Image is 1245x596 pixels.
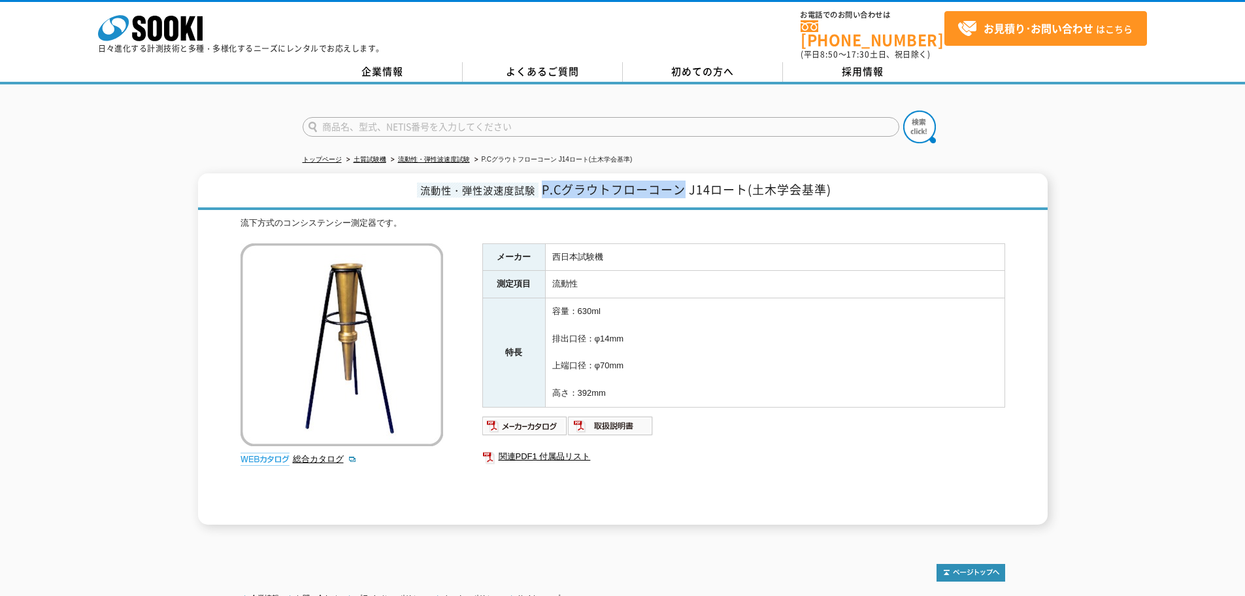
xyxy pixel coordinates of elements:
th: 特長 [482,298,545,408]
a: 関連PDF1 付属品リスト [482,448,1005,465]
th: 測定項目 [482,271,545,298]
a: 総合カタログ [293,454,357,464]
input: 商品名、型式、NETIS番号を入力してください [303,117,899,137]
span: はこちら [957,19,1133,39]
img: 取扱説明書 [568,415,654,436]
a: トップページ [303,156,342,163]
strong: お見積り･お問い合わせ [984,20,1093,36]
a: 土質試験機 [354,156,386,163]
span: P.Cグラウトフローコーン J14ロート(土木学会基準) [542,181,831,198]
img: メーカーカタログ [482,415,568,436]
a: 初めての方へ [623,62,783,82]
span: 17:30 [846,48,870,60]
img: webカタログ [241,453,290,466]
td: 容量：630ml 排出口径：φ14mm 上端口径：φ70mm 高さ：392mm [545,298,1004,408]
a: [PHONE_NUMBER] [801,20,944,47]
img: P.Cグラウトフローコーン J14ロート(土木学会基準) [241,243,443,446]
td: 流動性 [545,271,1004,298]
a: お見積り･お問い合わせはこちら [944,11,1147,46]
li: P.Cグラウトフローコーン J14ロート(土木学会基準) [472,153,633,167]
td: 西日本試験機 [545,243,1004,271]
span: (平日 ～ 土日、祝日除く) [801,48,930,60]
span: お電話でのお問い合わせは [801,11,944,19]
span: 流動性・弾性波速度試験 [417,183,539,198]
span: 8:50 [820,48,838,60]
img: btn_search.png [903,111,936,143]
a: 流動性・弾性波速度試験 [398,156,470,163]
a: メーカーカタログ [482,424,568,434]
a: 取扱説明書 [568,424,654,434]
a: 企業情報 [303,62,463,82]
th: メーカー [482,243,545,271]
a: よくあるご質問 [463,62,623,82]
img: トップページへ [937,564,1005,582]
span: 初めての方へ [671,64,734,79]
a: 採用情報 [783,62,943,82]
p: 日々進化する計測技術と多種・多様化するニーズにレンタルでお応えします。 [98,44,384,52]
div: 流下方式のコンシステンシー測定器です。 [241,217,1005,230]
